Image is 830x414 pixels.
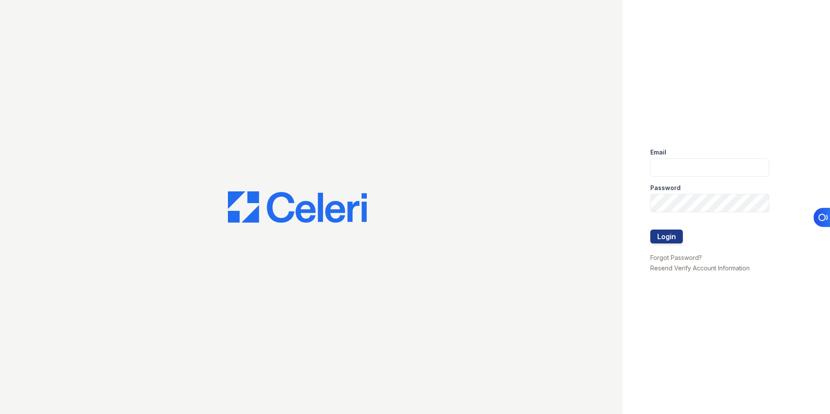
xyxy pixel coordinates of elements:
[650,184,681,192] label: Password
[650,148,666,157] label: Email
[650,264,750,272] a: Resend Verify Account Information
[228,191,367,223] img: CE_Logo_Blue-a8612792a0a2168367f1c8372b55b34899dd931a85d93a1a3d3e32e68fde9ad4.png
[650,230,683,243] button: Login
[650,254,702,261] a: Forgot Password?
